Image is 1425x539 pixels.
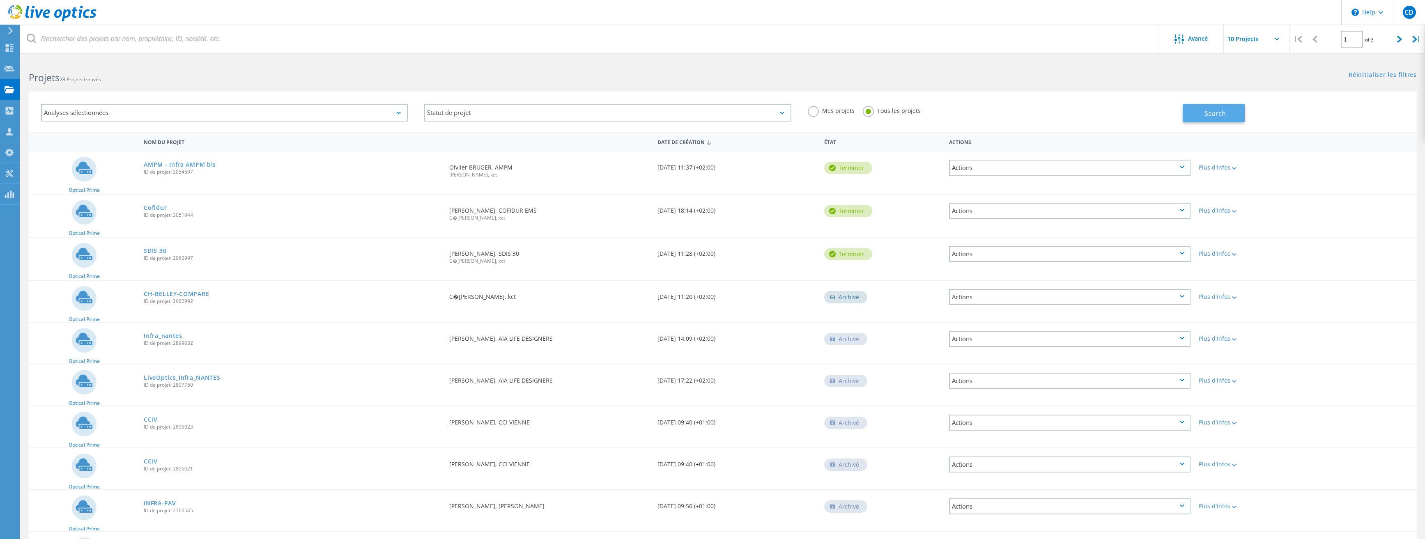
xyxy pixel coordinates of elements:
span: Optical Prime [69,188,100,193]
div: [DATE] 09:40 (+01:00) [653,406,820,433]
div: [DATE] 09:50 (+01:00) [653,490,820,517]
span: ID de projet: 2962992 [144,299,441,304]
span: ID de projet: 3051944 [144,213,441,218]
div: Plus d'infos [1199,461,1301,467]
a: LiveOptics_Infra_NANTES [144,375,220,381]
div: Terminer [824,205,872,217]
div: [DATE] 09:40 (+01:00) [653,448,820,475]
div: Date de création [653,134,820,149]
div: Archivé [824,375,867,387]
div: Actions [949,246,1191,262]
div: [DATE] 11:28 (+02:00) [653,238,820,265]
a: CCIV [144,417,158,422]
span: Optical Prime [69,443,100,447]
span: ID de projet: 2806021 [144,466,441,471]
span: ID de projet: 2806023 [144,424,441,429]
div: Actions [949,289,1191,305]
div: Actions [949,456,1191,472]
div: [PERSON_NAME], CCI VIENNE [445,406,653,433]
span: ID de projet: 2760545 [144,508,441,513]
input: Rechercher des projets par nom, propriétaire, ID, société, etc. [21,25,1158,53]
span: 28 Projets trouvés [60,76,101,83]
a: Cofidur [144,205,167,211]
span: ID de projet: 3054507 [144,170,441,174]
div: [DATE] 14:09 (+02:00) [653,323,820,350]
a: Live Optics Dashboard [8,17,97,23]
div: [DATE] 11:37 (+02:00) [653,151,820,179]
div: Nom du projet [140,134,445,149]
label: Tous les projets [863,106,921,114]
div: Actions [949,373,1191,389]
div: Plus d'infos [1199,420,1301,425]
div: Plus d'infos [1199,165,1301,170]
span: Optical Prime [69,274,100,279]
a: INFRA-PAV [144,500,176,506]
span: Search [1204,109,1226,118]
div: Plus d'infos [1199,294,1301,300]
div: [DATE] 11:20 (+02:00) [653,281,820,308]
a: CCIV [144,459,158,464]
div: Olviier BRUGER, AMPM [445,151,653,186]
b: Projets [29,71,60,84]
div: Actions [949,160,1191,176]
a: SDIS 30 [144,248,166,254]
div: [PERSON_NAME], SDIS 30 [445,238,653,272]
span: Avancé [1188,36,1208,41]
span: ID de projet: 2897750 [144,383,441,388]
div: Archivé [824,417,867,429]
span: Optical Prime [69,484,100,489]
div: Actions [945,134,1195,149]
span: Optical Prime [69,401,100,406]
div: C�[PERSON_NAME], kct [445,281,653,308]
span: [PERSON_NAME], kct [449,172,649,177]
div: [DATE] 18:14 (+02:00) [653,195,820,222]
span: ID de projet: 2962997 [144,256,441,261]
span: ID de projet: 2899032 [144,341,441,346]
div: | [1408,25,1425,54]
div: Archivé [824,500,867,513]
span: Optical Prime [69,359,100,364]
div: Plus d'infos [1199,336,1301,342]
div: Archivé [824,333,867,345]
button: Search [1183,104,1245,122]
a: AMPM - Infra AMPM bis [144,162,216,167]
div: Plus d'infos [1199,251,1301,257]
span: Optical Prime [69,231,100,236]
div: Archivé [824,291,867,303]
div: [DATE] 17:22 (+02:00) [653,365,820,392]
div: Actions [949,331,1191,347]
div: [PERSON_NAME], AIA LIFE DESIGNERS [445,365,653,392]
span: Optical Prime [69,526,100,531]
div: Terminer [824,162,872,174]
div: | [1289,25,1306,54]
span: C�[PERSON_NAME], kct [449,216,649,220]
span: CD [1404,9,1414,16]
span: C�[PERSON_NAME], kct [449,259,649,264]
span: Optical Prime [69,317,100,322]
div: [PERSON_NAME], [PERSON_NAME] [445,490,653,517]
div: [PERSON_NAME], COFIDUR EMS [445,195,653,229]
div: Actions [949,203,1191,219]
div: Analyses sélectionnées [41,104,408,122]
a: CH-BELLEY-COMPARE [144,291,209,297]
div: État [820,134,945,149]
div: Archivé [824,459,867,471]
div: Actions [949,498,1191,514]
svg: \n [1351,9,1359,16]
div: Actions [949,415,1191,431]
div: Terminer [824,248,872,260]
div: Plus d'infos [1199,503,1301,509]
div: [PERSON_NAME], AIA LIFE DESIGNERS [445,323,653,350]
span: of 3 [1365,36,1374,43]
div: [PERSON_NAME], CCI VIENNE [445,448,653,475]
a: Infra_nantes [144,333,182,339]
div: Plus d'infos [1199,378,1301,383]
div: Plus d'infos [1199,208,1301,213]
a: Réinitialiser les filtres [1349,72,1417,79]
label: Mes projets [808,106,855,114]
div: Statut de projet [424,104,791,122]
